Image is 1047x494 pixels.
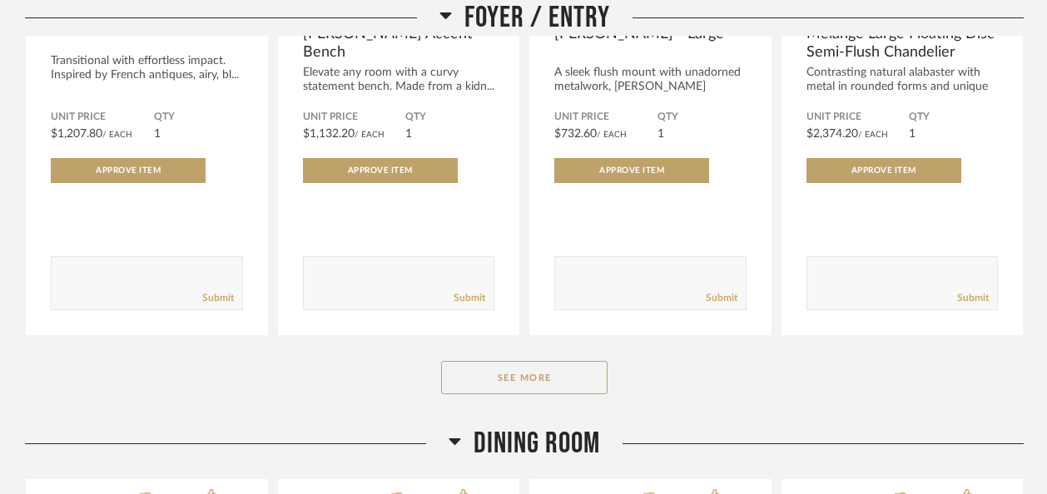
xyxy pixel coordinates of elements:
span: 1 [154,128,161,140]
span: Unit Price [51,111,154,124]
span: / Each [355,131,385,139]
span: Approve Item [851,166,916,175]
span: $1,132.20 [303,128,355,140]
span: Unit Price [806,111,910,124]
span: Unit Price [554,111,657,124]
a: Submit [957,291,989,305]
span: / Each [597,131,627,139]
span: $732.60 [554,128,597,140]
a: Submit [454,291,485,305]
span: QTY [405,111,494,124]
span: Unit Price [303,111,406,124]
button: Approve Item [303,158,458,183]
a: Submit [706,291,737,305]
button: Approve Item [806,158,961,183]
span: / Each [858,131,888,139]
div: Contrasting natural alabaster with metal in rounded forms and unique ... [806,66,999,108]
span: $2,374.20 [806,128,858,140]
span: Dining Room [474,426,600,462]
span: QTY [909,111,998,124]
span: 1 [909,128,916,140]
div: Transitional with effortless impact. Inspired by French antiques, airy, bl... [51,54,243,82]
div: A sleek flush mount with unadorned metalwork, [PERSON_NAME] celebrates the b... [554,66,747,108]
span: QTY [154,111,243,124]
span: [PERSON_NAME] Accent Bench [303,25,495,62]
button: See More [441,361,608,394]
span: Approve Item [96,166,161,175]
span: Approve Item [599,166,664,175]
a: Submit [202,291,234,305]
button: Approve Item [51,158,206,183]
button: Approve Item [554,158,709,183]
div: Elevate any room with a curvy statement bench. Made from a kidn... [303,66,495,94]
span: Melange Large Floating Disc Semi-Flush Chandelier [806,25,999,62]
span: 1 [657,128,664,140]
span: $1,207.80 [51,128,102,140]
span: / Each [102,131,132,139]
span: 1 [405,128,412,140]
span: QTY [657,111,747,124]
span: Approve Item [348,166,413,175]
